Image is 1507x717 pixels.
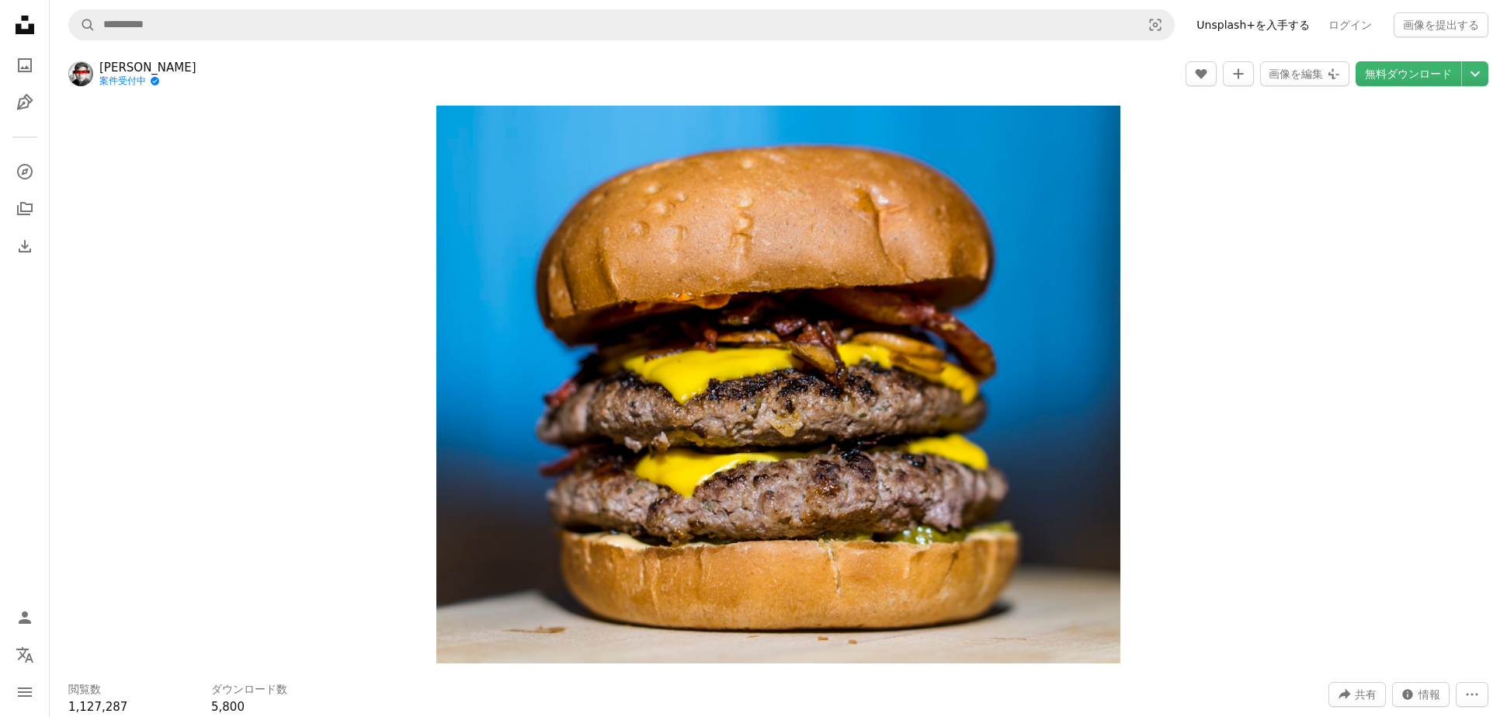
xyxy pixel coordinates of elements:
a: ログイン / 登録する [9,602,40,633]
form: サイト内でビジュアルを探す [68,9,1175,40]
span: 情報 [1418,683,1440,706]
button: 画像を提出する [1394,12,1488,37]
button: いいね！ [1186,61,1217,86]
a: 写真 [9,50,40,81]
a: 探す [9,156,40,187]
span: 共有 [1355,683,1377,706]
a: [PERSON_NAME] [99,60,196,75]
a: コレクション [9,193,40,224]
span: 5,800 [211,700,245,714]
img: ダブルパティチーズバーガーのセレクティブフォーカス撮影 [436,106,1120,663]
button: この画像に関する統計 [1392,682,1450,707]
a: ダウンロード履歴 [9,231,40,262]
button: コレクションに追加する [1223,61,1254,86]
span: 1,127,287 [68,700,127,714]
button: この画像でズームインする [436,106,1120,663]
button: メニュー [9,677,40,708]
button: 画像を編集 [1260,61,1349,86]
button: その他のアクション [1456,682,1488,707]
a: Unsplash+を入手する [1187,12,1319,37]
a: 案件受付中 [99,75,196,88]
button: このビジュアルを共有する [1328,682,1386,707]
button: ダウンロードサイズを選択してください [1462,61,1488,86]
button: ビジュアル検索 [1137,10,1174,40]
img: amirali mirhashemianのプロフィールを見る [68,61,93,86]
a: イラスト [9,87,40,118]
h3: ダウンロード数 [211,682,287,698]
h3: 閲覧数 [68,682,101,698]
a: ログイン [1319,12,1381,37]
a: ホーム — Unsplash [9,9,40,44]
button: Unsplashで検索する [69,10,95,40]
a: 無料ダウンロード [1356,61,1461,86]
button: 言語 [9,639,40,670]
